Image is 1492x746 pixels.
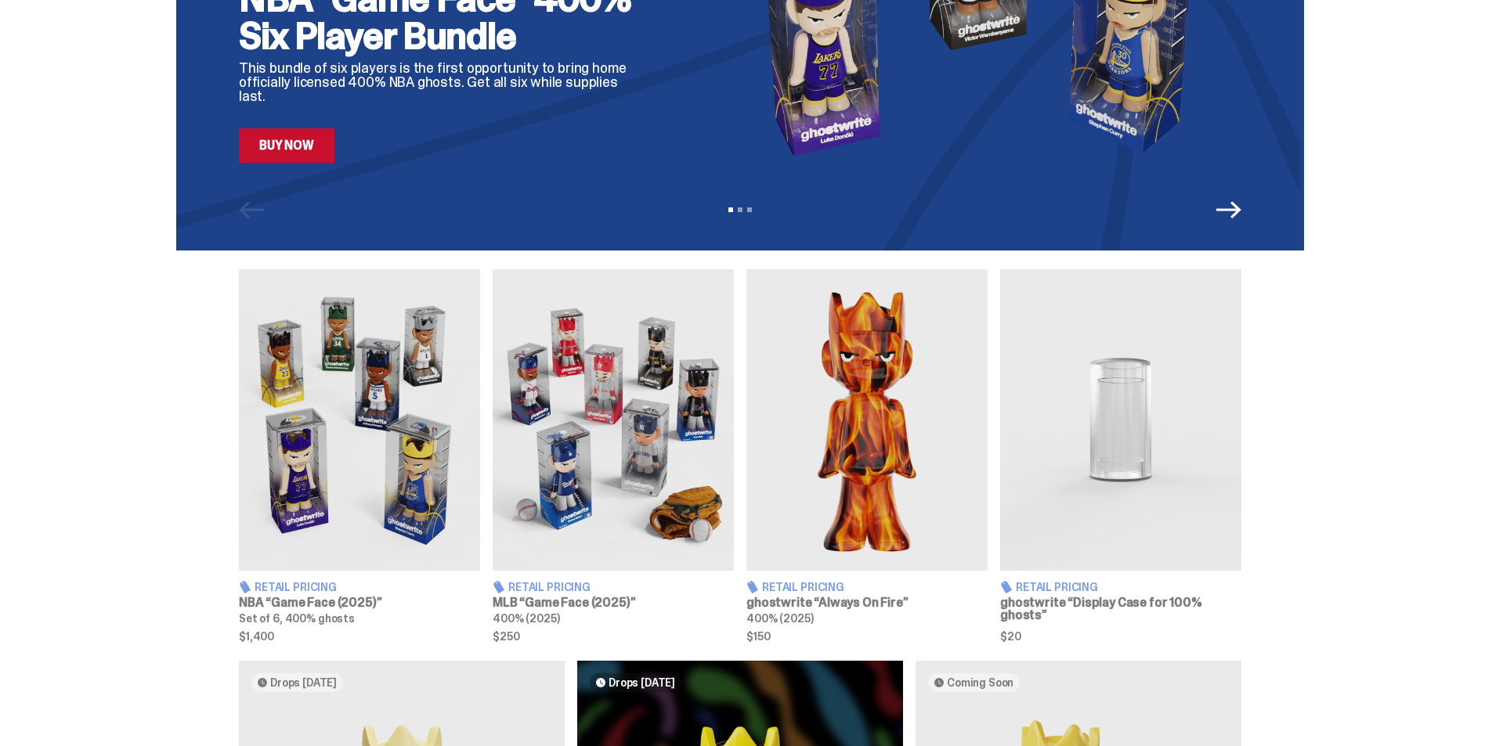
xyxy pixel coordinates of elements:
a: Game Face (2025) Retail Pricing [239,269,480,642]
p: This bundle of six players is the first opportunity to bring home officially licensed 400% NBA gh... [239,61,646,103]
span: $150 [746,631,988,642]
span: Retail Pricing [762,582,844,593]
span: Retail Pricing [255,582,337,593]
a: Always On Fire Retail Pricing [746,269,988,642]
a: Buy Now [239,128,334,163]
h3: MLB “Game Face (2025)” [493,596,734,609]
img: Game Face (2025) [239,269,480,571]
h3: ghostwrite “Always On Fire” [746,596,988,609]
h3: ghostwrite “Display Case for 100% ghosts” [1000,596,1241,622]
span: $20 [1000,631,1241,642]
span: 400% (2025) [493,611,559,625]
span: Coming Soon [947,676,1013,689]
button: View slide 2 [738,207,742,212]
span: 400% (2025) [746,611,813,625]
span: Set of 6, 400% ghosts [239,611,355,625]
img: Game Face (2025) [493,269,734,571]
span: Drops [DATE] [609,676,675,689]
span: Retail Pricing [1016,582,1098,593]
span: $1,400 [239,631,480,642]
button: Next [1216,197,1241,222]
img: Always On Fire [746,269,988,571]
h3: NBA “Game Face (2025)” [239,596,480,609]
a: Game Face (2025) Retail Pricing [493,269,734,642]
span: Retail Pricing [508,582,591,593]
a: Display Case for 100% ghosts Retail Pricing [1000,269,1241,642]
button: View slide 3 [747,207,752,212]
button: View slide 1 [728,207,733,212]
img: Display Case for 100% ghosts [1000,269,1241,571]
span: $250 [493,631,734,642]
span: Drops [DATE] [270,676,337,689]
